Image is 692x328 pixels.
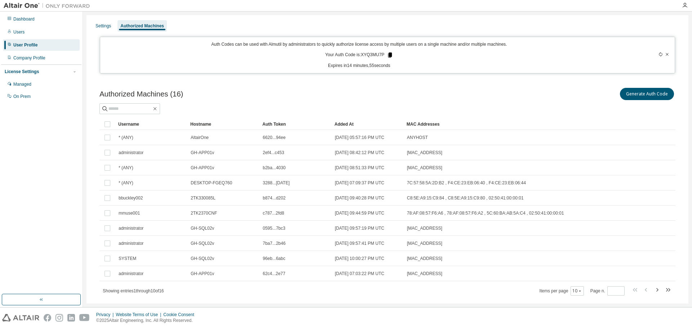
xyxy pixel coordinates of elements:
[120,23,164,29] div: Authorized Machines
[116,312,163,318] div: Website Terms of Use
[119,180,133,186] span: * (ANY)
[263,210,284,216] span: c787...2fd8
[191,135,209,140] span: AltairOne
[407,225,442,231] span: [MAC_ADDRESS]
[407,271,442,277] span: [MAC_ADDRESS]
[191,256,214,261] span: GH-SQL02v
[263,150,284,156] span: 2ef4...c453
[191,180,232,186] span: DESKTOP-FGEQ760
[335,256,384,261] span: [DATE] 10:00:27 PM UTC
[119,150,143,156] span: administrator
[407,210,564,216] span: 78:AF:08:57:F6:A6 , 78:AF:08:57:F6:A2 , 5C:60:BA:AB:5A:C4 , 02:50:41:00:00:01
[335,271,384,277] span: [DATE] 07:03:22 PM UTC
[191,210,217,216] span: 2TK2370CNF
[13,29,25,35] div: Users
[119,271,143,277] span: administrator
[263,241,285,246] span: 7ba7...2b46
[119,225,143,231] span: administrator
[263,271,285,277] span: 62c4...2e77
[56,314,63,322] img: instagram.svg
[407,195,524,201] span: C8:5E:A9:15:C9:84 , C8:5E:A9:15:C9:80 , 02:50:41:00:00:01
[96,318,199,324] p: © 2025 Altair Engineering, Inc. All Rights Reserved.
[4,2,94,9] img: Altair One
[335,135,384,140] span: [DATE] 05:57:16 PM UTC
[407,241,442,246] span: [MAC_ADDRESS]
[67,314,75,322] img: linkedin.svg
[191,271,214,277] span: GH-APP01v
[262,118,329,130] div: Auth Token
[5,69,39,75] div: License Settings
[119,165,133,171] span: * (ANY)
[119,135,133,140] span: * (ANY)
[263,180,289,186] span: 3288...[DATE]
[163,312,198,318] div: Cookie Consent
[118,118,185,130] div: Username
[96,23,111,29] div: Settings
[119,210,140,216] span: mmuse001
[335,150,384,156] span: [DATE] 08:42:12 PM UTC
[191,241,214,246] span: GH-SQL02v
[119,241,143,246] span: administrator
[79,314,90,322] img: youtube.svg
[263,256,285,261] span: 96eb...6abc
[620,88,674,100] button: Generate Auth Code
[407,150,442,156] span: [MAC_ADDRESS]
[335,241,384,246] span: [DATE] 09:57:41 PM UTC
[407,118,596,130] div: MAC Addresses
[119,195,143,201] span: bbuckley002
[105,63,614,69] p: Expires in 14 minutes, 55 seconds
[407,165,442,171] span: [MAC_ADDRESS]
[44,314,51,322] img: facebook.svg
[96,312,116,318] div: Privacy
[13,42,37,48] div: User Profile
[13,16,35,22] div: Dashboard
[99,90,183,98] span: Authorized Machines (16)
[263,225,285,231] span: 0595...7bc3
[263,135,285,140] span: 6620...94ee
[590,286,625,296] span: Page n.
[191,195,216,201] span: 2TK330085L
[119,256,136,261] span: SYSTEM
[191,165,214,171] span: GH-APP01v
[263,165,285,171] span: b2ba...4030
[407,135,428,140] span: ANYHOST
[335,180,384,186] span: [DATE] 07:09:37 PM UTC
[334,118,401,130] div: Added At
[13,81,31,87] div: Managed
[191,150,214,156] span: GH-APP01v
[572,288,582,294] button: 10
[335,195,384,201] span: [DATE] 09:40:28 PM UTC
[190,118,257,130] div: Hostname
[335,225,384,231] span: [DATE] 09:57:19 PM UTC
[335,165,384,171] span: [DATE] 08:51:33 PM UTC
[13,94,31,99] div: On Prem
[13,55,45,61] div: Company Profile
[407,180,526,186] span: 7C:57:58:5A:2D:B2 , F4:CE:23:EB:06:40 , F4:CE:23:EB:06:44
[191,225,214,231] span: GH-SQL02v
[325,52,393,58] p: Your Auth Code is: XYQ3MU7P
[103,288,164,293] span: Showing entries 1 through 10 of 16
[105,41,614,48] p: Auth Codes can be used with Almutil by administrators to quickly authorize license access by mult...
[540,286,584,296] span: Items per page
[335,210,384,216] span: [DATE] 09:44:59 PM UTC
[407,256,442,261] span: [MAC_ADDRESS]
[2,314,39,322] img: altair_logo.svg
[263,195,285,201] span: b874...d202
